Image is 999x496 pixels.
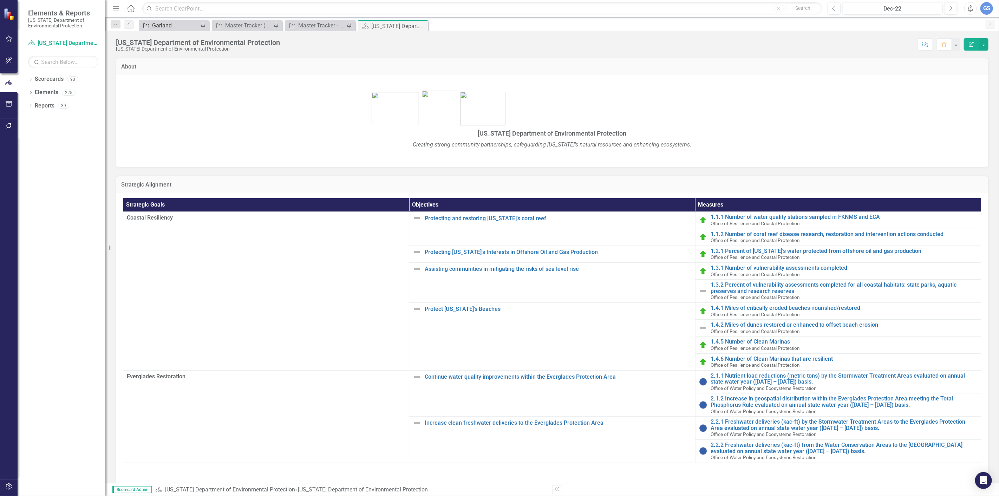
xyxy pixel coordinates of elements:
img: No Information [699,401,707,409]
a: 2.2.1 Freshwater deliveries (kac-ft) by the Stormwater Treatment Areas to the Everglades Protecti... [711,419,978,431]
td: Double-Click to Edit Right Click for Context Menu [695,262,981,279]
img: On Target [699,341,707,349]
button: Search [785,4,821,13]
td: Double-Click to Edit Right Click for Context Menu [695,417,981,440]
a: 2.1.2 Increase in geospatial distribution within the Everglades Protection Area meeting the Total... [711,396,978,408]
span: Office of Resilience and Coastal Protection [711,237,800,243]
img: ClearPoint Strategy [4,8,16,20]
h3: Strategic Alignment [121,182,983,188]
a: Master Tracker (External) [214,21,272,30]
td: Double-Click to Edit Right Click for Context Menu [695,440,981,463]
img: On Target [699,250,707,258]
a: [US_STATE] Department of Environmental Protection [165,486,295,493]
span: [US_STATE] Department of Environmental Protection [478,130,627,137]
img: On Target [699,358,707,366]
img: On Target [699,267,707,275]
div: Master Tracker - Current User [298,21,345,30]
a: Reports [35,102,54,110]
a: 1.4.2 Miles of dunes restored or enhanced to offset beach erosion [711,322,978,328]
span: Office of Resilience and Coastal Protection [711,221,800,226]
button: Dec-22 [843,2,942,15]
td: Double-Click to Edit Right Click for Context Menu [409,212,695,246]
img: On Target [699,307,707,315]
h3: About [121,64,983,70]
div: 39 [58,103,69,109]
a: 1.2.1 Percent of [US_STATE]'s water protected from offshore oil and gas production [711,248,978,254]
a: Continue water quality improvements within the Everglades Protection Area [425,374,691,380]
a: Scorecards [35,75,64,83]
td: Double-Click to Edit Right Click for Context Menu [695,280,981,303]
span: Office of Resilience and Coastal Protection [711,345,800,351]
img: bird1.png [460,92,505,125]
div: Garland [152,21,198,30]
div: 225 [62,90,76,96]
img: No Information [699,447,707,455]
button: GS [980,2,993,15]
div: [US_STATE] Department of Environmental Protection [116,39,280,46]
a: Garland [141,21,198,30]
div: 93 [67,76,78,82]
span: Office of Resilience and Coastal Protection [711,312,800,317]
span: Office of Resilience and Coastal Protection [711,294,800,300]
small: [US_STATE] Department of Environmental Protection [28,17,98,29]
div: Open Intercom Messenger [975,472,992,489]
td: Double-Click to Edit Right Click for Context Menu [695,302,981,319]
a: 1.3.2 Percent of vulnerability assessments completed for all coastal habitats: state parks, aquat... [711,282,978,294]
td: Double-Click to Edit Right Click for Context Menu [695,353,981,370]
img: Not Defined [413,373,421,381]
a: Protect [US_STATE]'s Beaches [425,306,691,312]
a: 1.1.2 Number of coral reef disease research, restoration and intervention actions conducted [711,231,978,237]
td: Double-Click to Edit Right Click for Context Menu [409,417,695,463]
div: [US_STATE] Department of Environmental Protection [298,486,428,493]
a: Protecting [US_STATE]'s Interests in Offshore Oil and Gas Production [425,249,691,255]
em: Creating strong community partnerships, safeguarding [US_STATE]'s natural resources and enhancing... [413,141,692,148]
img: Not Defined [413,214,421,222]
td: Double-Click to Edit Right Click for Context Menu [695,212,981,229]
div: Dec-22 [845,5,940,13]
td: Double-Click to Edit Right Click for Context Menu [409,302,695,370]
td: Double-Click to Edit [123,370,409,463]
a: Increase clean freshwater deliveries to the Everglades Protection Area [425,420,691,426]
a: [US_STATE] Department of Environmental Protection [28,39,98,47]
img: On Target [699,216,707,224]
span: Elements & Reports [28,9,98,17]
img: bhsp1.png [372,92,419,125]
span: Office of Resilience and Coastal Protection [711,328,800,334]
a: 2.2.2 Freshwater deliveries (kac-ft) from the Water Conservation Areas to the [GEOGRAPHIC_DATA] e... [711,442,978,454]
td: Double-Click to Edit [123,212,409,370]
img: Not Defined [413,248,421,256]
img: Not Defined [413,265,421,273]
span: Office of Water Policy and Ecosystems Restoration [711,455,817,460]
span: Office of Resilience and Coastal Protection [711,362,800,368]
td: Double-Click to Edit Right Click for Context Menu [409,262,695,302]
span: Office of Water Policy and Ecosystems Restoration [711,409,817,414]
span: Search [795,5,810,11]
span: Office of Water Policy and Ecosystems Restoration [711,431,817,437]
div: [US_STATE] Department of Environmental Protection [371,22,426,31]
img: Not Defined [413,419,421,427]
td: Double-Click to Edit Right Click for Context Menu [409,370,695,417]
div: » [155,486,547,494]
a: Assisting communities in mitigating the risks of sea level rise [425,266,691,272]
span: Office of Resilience and Coastal Protection [711,254,800,260]
input: Search ClearPoint... [142,2,822,15]
a: 1.4.1 Miles of critically eroded beaches nourished/restored [711,305,978,311]
img: Not Defined [699,324,707,332]
input: Search Below... [28,56,98,68]
td: Double-Click to Edit Right Click for Context Menu [695,393,981,417]
td: Double-Click to Edit Right Click for Context Menu [409,246,695,262]
a: 1.4.6 Number of Clean Marinas that are resilient [711,356,978,362]
img: No Information [699,378,707,386]
td: Double-Click to Edit Right Click for Context Menu [695,229,981,246]
a: 1.3.1 Number of vulnerability assessments completed [711,265,978,271]
td: Double-Click to Edit Right Click for Context Menu [695,246,981,262]
span: Office of Water Policy and Ecosystems Restoration [711,385,817,391]
a: Elements [35,89,58,97]
div: [US_STATE] Department of Environmental Protection [116,46,280,52]
a: 1.4.5 Number of Clean Marinas [711,339,978,345]
td: Double-Click to Edit Right Click for Context Menu [695,320,981,337]
div: Master Tracker (External) [225,21,272,30]
img: No Information [699,424,707,432]
img: Not Defined [699,287,707,295]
